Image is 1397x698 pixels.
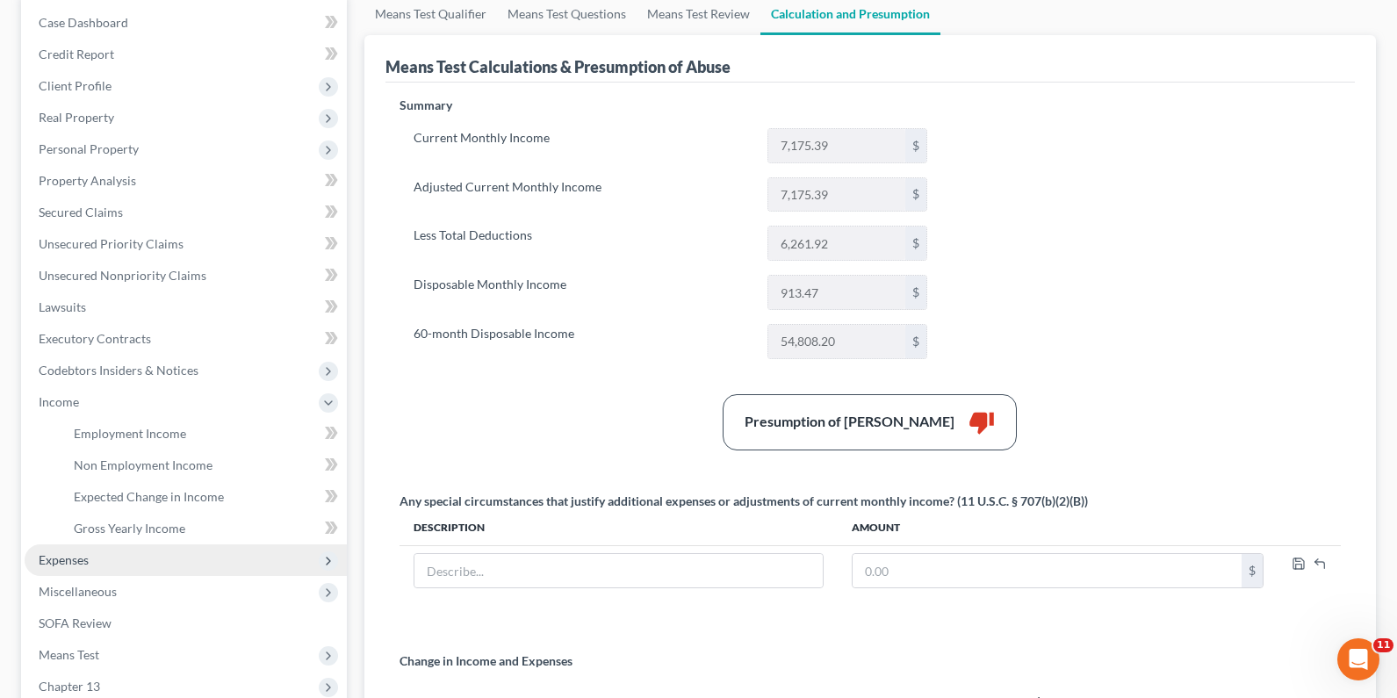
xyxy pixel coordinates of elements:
span: Expected Change in Income [74,489,224,504]
a: Gross Yearly Income [60,513,347,544]
span: Property Analysis [39,173,136,188]
label: Adjusted Current Monthly Income [405,177,759,212]
a: Lawsuits [25,291,347,323]
span: Income [39,394,79,409]
span: Gross Yearly Income [74,521,185,536]
div: Means Test Calculations & Presumption of Abuse [385,56,731,77]
a: SOFA Review [25,608,347,639]
p: Summary [400,97,941,114]
a: Expected Change in Income [60,481,347,513]
div: $ [905,325,926,358]
a: Secured Claims [25,197,347,228]
iframe: Intercom live chat [1337,638,1379,680]
th: Amount [838,510,1278,545]
span: SOFA Review [39,615,112,630]
a: Property Analysis [25,165,347,197]
span: Unsecured Priority Claims [39,236,184,251]
span: Expenses [39,552,89,567]
input: 0.00 [768,129,905,162]
a: Employment Income [60,418,347,450]
a: Credit Report [25,39,347,70]
input: 0.00 [768,227,905,260]
span: Executory Contracts [39,331,151,346]
span: Real Property [39,110,114,125]
input: 0.00 [768,178,905,212]
label: Disposable Monthly Income [405,275,759,310]
a: Executory Contracts [25,323,347,355]
span: Case Dashboard [39,15,128,30]
span: Non Employment Income [74,457,212,472]
label: Less Total Deductions [405,226,759,261]
label: 60-month Disposable Income [405,324,759,359]
span: Credit Report [39,47,114,61]
span: Unsecured Nonpriority Claims [39,268,206,283]
a: Case Dashboard [25,7,347,39]
input: 0.00 [853,554,1242,587]
th: Description [400,510,838,545]
input: Describe... [414,554,823,587]
span: Secured Claims [39,205,123,219]
span: Client Profile [39,78,112,93]
span: Miscellaneous [39,584,117,599]
span: Chapter 13 [39,679,100,694]
div: Any special circumstances that justify additional expenses or adjustments of current monthly inco... [400,493,1088,510]
span: Personal Property [39,141,139,156]
p: Change in Income and Expenses [400,652,572,670]
label: Current Monthly Income [405,128,759,163]
span: 11 [1373,638,1393,652]
a: Unsecured Priority Claims [25,228,347,260]
div: $ [905,227,926,260]
div: $ [905,129,926,162]
a: Non Employment Income [60,450,347,481]
div: $ [905,178,926,212]
span: Codebtors Insiders & Notices [39,363,198,378]
i: thumb_down [969,409,995,435]
div: $ [905,276,926,309]
div: $ [1242,554,1263,587]
input: 0.00 [768,325,905,358]
div: Presumption of [PERSON_NAME] [745,412,954,432]
a: Unsecured Nonpriority Claims [25,260,347,291]
input: 0.00 [768,276,905,309]
span: Means Test [39,647,99,662]
span: Lawsuits [39,299,86,314]
span: Employment Income [74,426,186,441]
